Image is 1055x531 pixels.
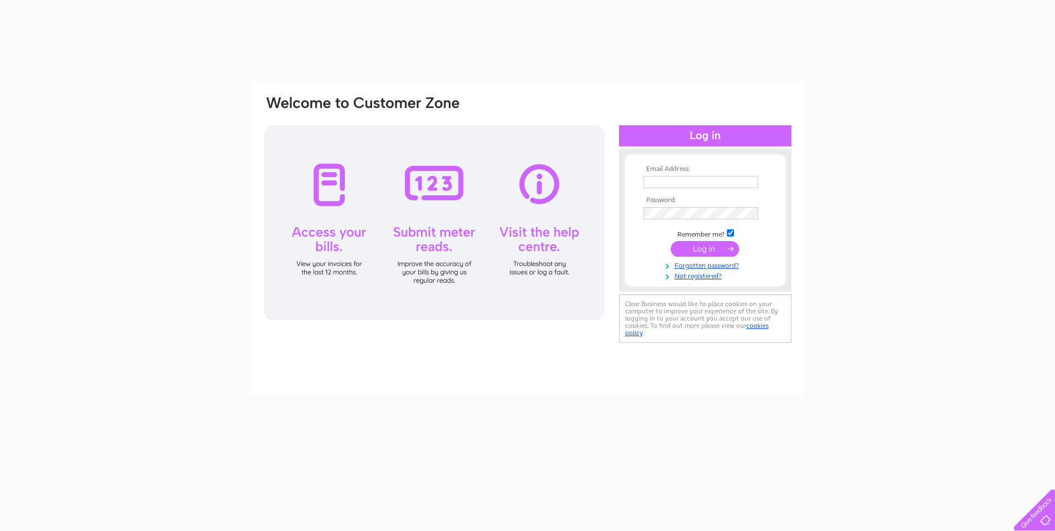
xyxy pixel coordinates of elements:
[671,241,739,257] input: Submit
[641,196,770,204] th: Password:
[641,228,770,239] td: Remember me?
[625,322,769,337] a: cookies policy
[641,165,770,173] th: Email Address:
[643,270,770,281] a: Not registered?
[643,259,770,270] a: Forgotten password?
[619,294,791,343] div: Clear Business would like to place cookies on your computer to improve your experience of the sit...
